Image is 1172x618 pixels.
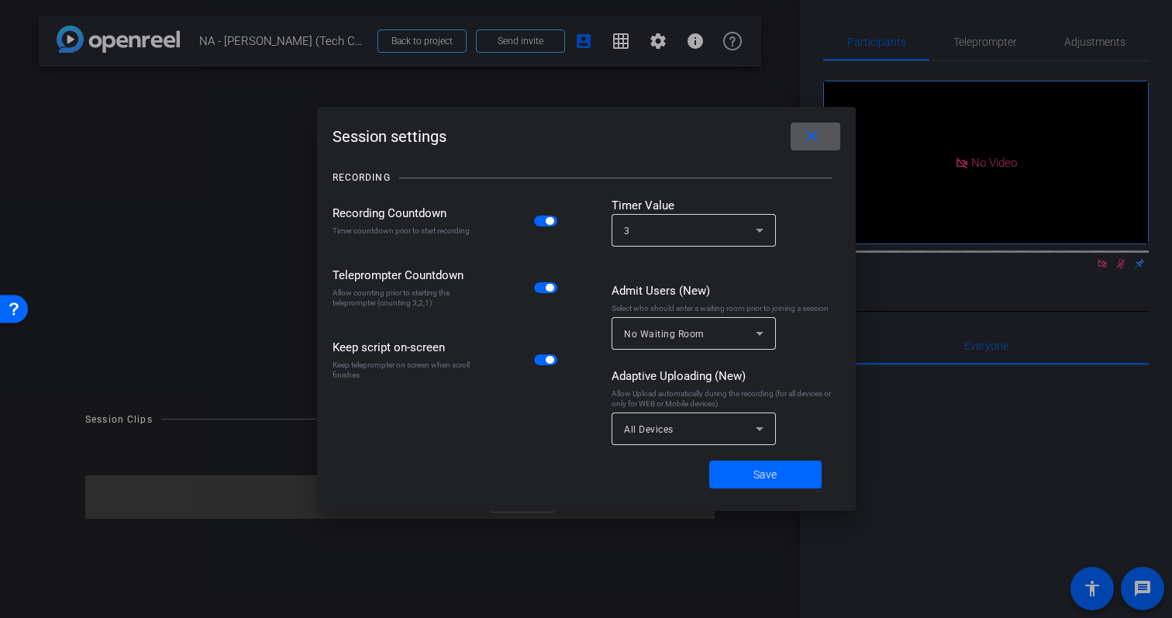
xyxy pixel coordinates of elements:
span: All Devices [624,424,674,435]
button: Save [709,461,822,489]
div: Recording Countdown [333,205,476,222]
div: Select who should enter a waiting room prior to joining a session [612,303,840,313]
span: 3 [624,226,630,236]
openreel-title-line: RECORDING [333,158,840,197]
div: Adaptive Uploading (New) [612,368,840,385]
div: Keep script on-screen [333,339,476,356]
div: Timer Value [612,197,840,214]
div: RECORDING [333,170,391,185]
div: Keep teleprompter on screen when scroll finishes [333,360,476,380]
span: Save [753,467,777,483]
div: Teleprompter Countdown [333,267,476,284]
div: Session settings [333,123,840,150]
div: Admit Users (New) [612,282,840,299]
div: Allow Upload automatically during the recording (for all devices or only for WEB or Mobile devices) [612,388,840,409]
div: Allow counting prior to starting the teleprompter (counting 3,2,1) [333,288,476,308]
mat-icon: close [802,127,822,147]
span: No Waiting Room [624,329,705,340]
div: Timer countdown prior to start recording [333,226,476,236]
